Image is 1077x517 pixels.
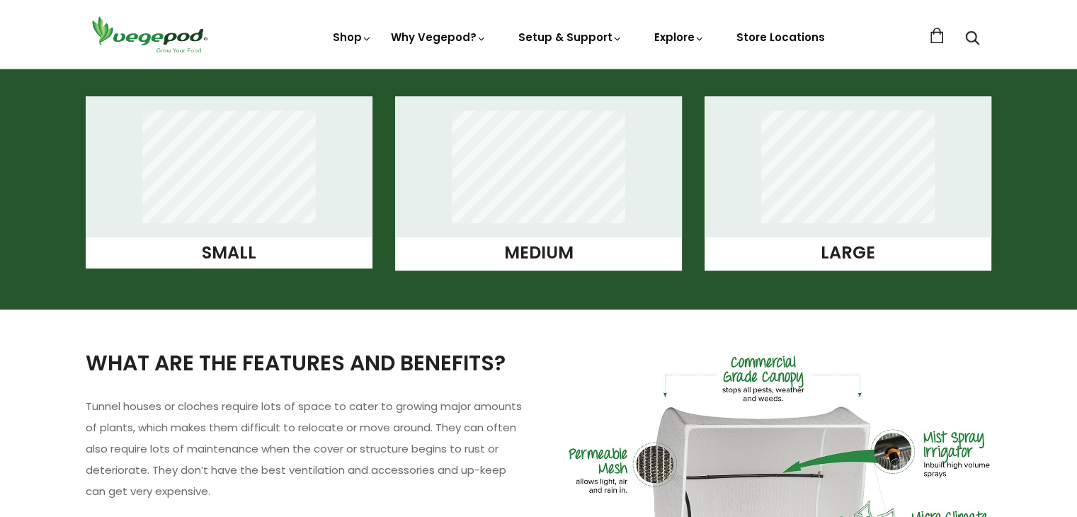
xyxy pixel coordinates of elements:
img: Vegepod [86,14,213,55]
a: Large [821,241,875,264]
a: Why Vegepod? [391,30,487,45]
a: Medium [503,241,573,264]
a: Explore [654,30,705,45]
a: Setup & Support [518,30,623,45]
h2: WHAT ARE THE FEATURES AND BENEFITS? [86,348,528,378]
a: Store Locations [736,30,825,45]
a: Search [965,32,979,47]
p: Tunnel houses or cloches require lots of space to cater to growing major amounts of plants, which... [86,396,528,502]
a: Shop [333,30,372,45]
a: Small [202,241,256,264]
